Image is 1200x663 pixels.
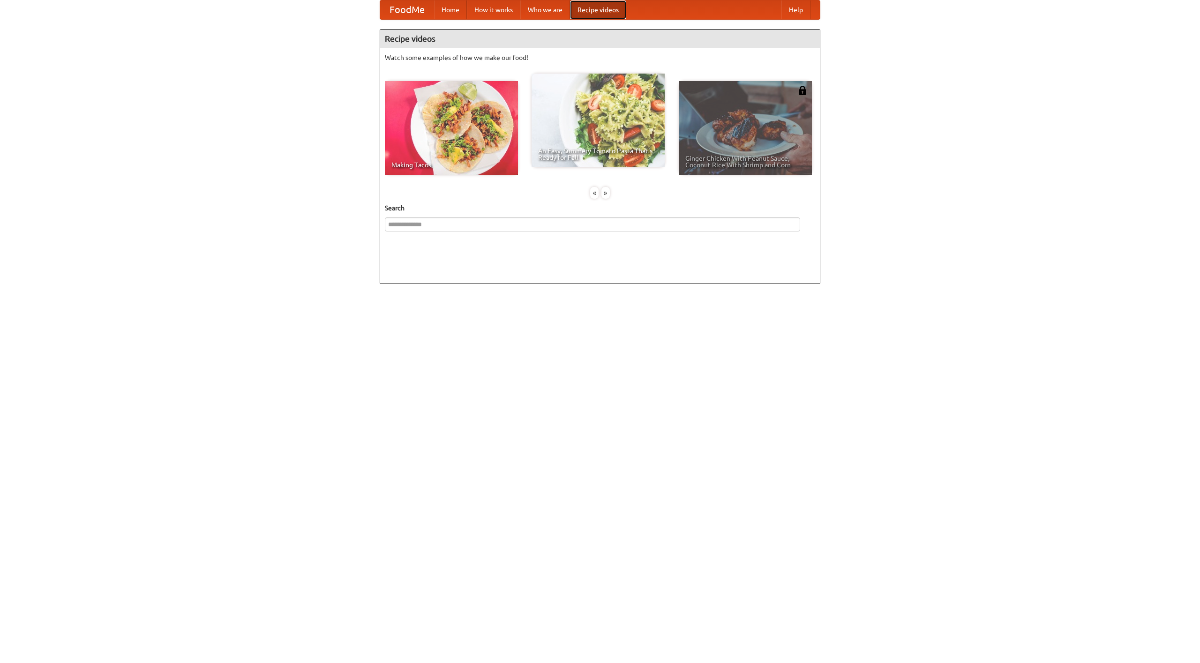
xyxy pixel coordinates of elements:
div: » [601,187,610,199]
a: Who we are [520,0,570,19]
a: How it works [467,0,520,19]
h5: Search [385,203,815,213]
span: Making Tacos [391,162,511,168]
span: An Easy, Summery Tomato Pasta That's Ready for Fall [538,148,658,161]
a: An Easy, Summery Tomato Pasta That's Ready for Fall [532,74,665,167]
a: Recipe videos [570,0,626,19]
a: Help [781,0,810,19]
div: « [590,187,599,199]
a: Making Tacos [385,81,518,175]
p: Watch some examples of how we make our food! [385,53,815,62]
img: 483408.png [798,86,807,95]
a: Home [434,0,467,19]
a: FoodMe [380,0,434,19]
h4: Recipe videos [380,30,820,48]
